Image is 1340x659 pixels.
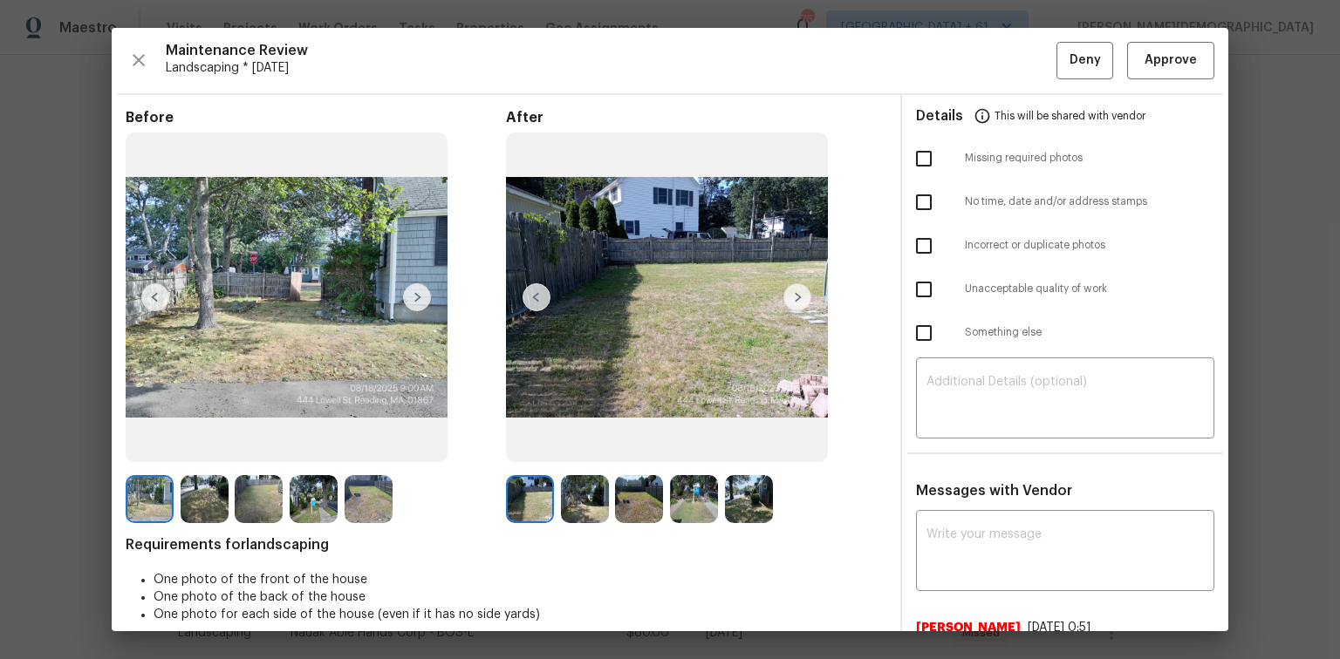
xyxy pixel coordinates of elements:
img: left-chevron-button-url [141,283,169,311]
button: Deny [1056,42,1113,79]
button: Approve [1127,42,1214,79]
div: Incorrect or duplicate photos [902,224,1228,268]
li: One photo of the back of the house [154,588,886,606]
img: left-chevron-button-url [523,283,550,311]
span: Deny [1070,50,1101,71]
img: right-chevron-button-url [403,283,431,311]
span: Messages with Vendor [916,484,1072,498]
span: This will be shared with vendor [995,95,1145,137]
div: Missing required photos [902,137,1228,180]
span: Something else [965,325,1214,340]
span: Details [916,95,963,137]
span: Incorrect or duplicate photos [965,238,1214,253]
div: No time, date and/or address stamps [902,180,1228,224]
img: right-chevron-button-url [783,283,811,311]
span: Landscaping * [DATE] [166,59,1056,77]
div: Unacceptable quality of work [902,268,1228,311]
span: No time, date and/or address stamps [965,194,1214,209]
span: Requirements for landscaping [126,536,886,554]
span: Approve [1145,50,1197,71]
span: Missing required photos [965,151,1214,166]
li: One photo for each side of the house (even if it has no side yards) [154,606,886,623]
span: Unacceptable quality of work [965,282,1214,296]
span: Before [126,109,506,126]
li: One photo of the front of the house [154,571,886,588]
span: [DATE] 0:51 [1028,622,1091,634]
div: Something else [902,311,1228,355]
span: [PERSON_NAME] [916,619,1021,636]
span: Maintenance Review [166,42,1056,59]
span: After [506,109,886,126]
